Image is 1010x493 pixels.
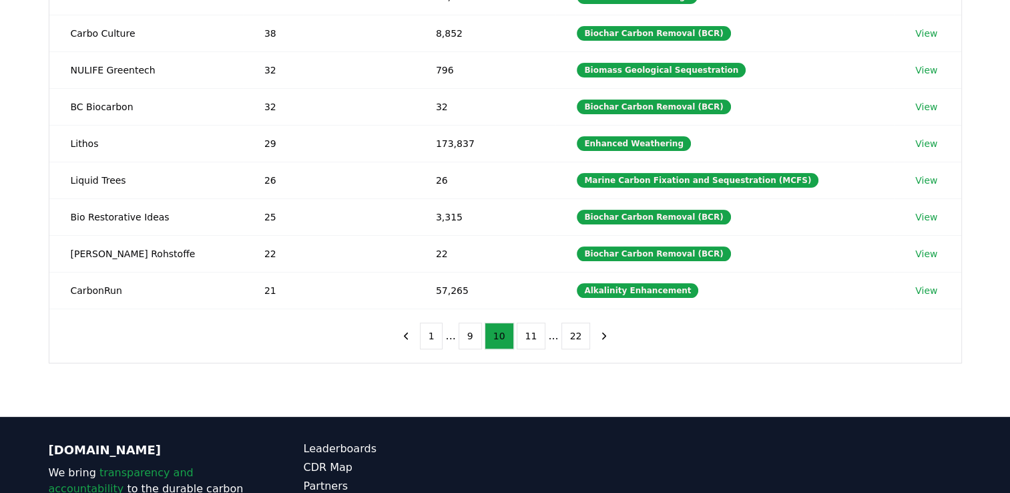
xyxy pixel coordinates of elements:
[459,323,482,349] button: 9
[915,210,937,224] a: View
[49,441,250,460] p: [DOMAIN_NAME]
[415,162,555,198] td: 26
[243,162,415,198] td: 26
[548,328,558,344] li: ...
[485,323,514,349] button: 10
[415,51,555,88] td: 796
[915,284,937,297] a: View
[49,235,243,272] td: [PERSON_NAME] Rohstoffe
[415,88,555,125] td: 32
[420,323,443,349] button: 1
[243,51,415,88] td: 32
[415,198,555,235] td: 3,315
[577,26,730,41] div: Biochar Carbon Removal (BCR)
[49,125,243,162] td: Lithos
[915,174,937,187] a: View
[577,173,818,188] div: Marine Carbon Fixation and Sequestration (MCFS)
[445,328,455,344] li: ...
[49,198,243,235] td: Bio Restorative Ideas
[561,323,591,349] button: 22
[415,235,555,272] td: 22
[49,162,243,198] td: Liquid Trees
[577,136,691,151] div: Enhanced Weathering
[577,283,698,298] div: Alkalinity Enhancement
[577,210,730,224] div: Biochar Carbon Removal (BCR)
[915,247,937,261] a: View
[577,63,746,77] div: Biomass Geological Sequestration
[243,235,415,272] td: 22
[243,88,415,125] td: 32
[915,63,937,77] a: View
[243,15,415,51] td: 38
[517,323,546,349] button: 11
[304,441,505,457] a: Leaderboards
[49,15,243,51] td: Carbo Culture
[243,198,415,235] td: 25
[304,460,505,476] a: CDR Map
[593,323,615,349] button: next page
[415,125,555,162] td: 173,837
[49,88,243,125] td: BC Biocarbon
[915,137,937,150] a: View
[915,100,937,114] a: View
[49,272,243,309] td: CarbonRun
[577,246,730,261] div: Biochar Carbon Removal (BCR)
[395,323,417,349] button: previous page
[577,100,730,114] div: Biochar Carbon Removal (BCR)
[243,272,415,309] td: 21
[49,51,243,88] td: NULIFE Greentech
[415,15,555,51] td: 8,852
[415,272,555,309] td: 57,265
[243,125,415,162] td: 29
[915,27,937,40] a: View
